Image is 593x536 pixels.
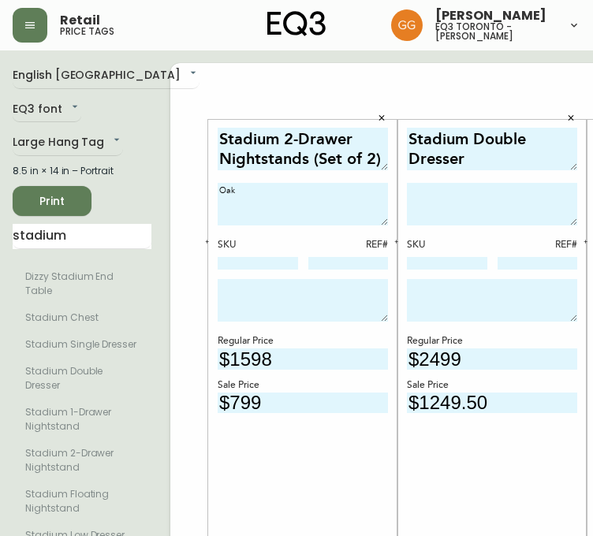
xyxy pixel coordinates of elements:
li: Small Hang Tag [13,399,151,440]
textarea: Stadium 2-Drawer Nightstands (Set of 2) [218,128,388,171]
li: Small Hang Tag [13,440,151,481]
div: REF# [498,238,578,252]
div: 8.5 in × 14 in – Portrait [13,164,151,178]
img: logo [267,11,326,36]
h5: eq3 toronto - [PERSON_NAME] [435,22,555,41]
div: REF# [308,238,389,252]
div: Sale Price [218,378,388,393]
input: Search [13,224,151,249]
span: Print [25,192,79,211]
div: SKU [218,238,298,252]
li: Small Hang Tag [13,358,151,399]
input: price excluding $ [218,393,388,414]
span: Retail [60,14,100,27]
li: Small Hang Tag [13,263,151,304]
div: EQ3 font [13,97,81,123]
div: Regular Price [407,334,577,348]
h5: price tags [60,27,114,36]
li: Small Hang Tag [13,481,151,522]
button: Print [13,186,91,216]
input: price excluding $ [218,348,388,370]
li: Small Hang Tag [13,304,151,331]
div: Regular Price [218,334,388,348]
input: price excluding $ [407,348,577,370]
div: English [GEOGRAPHIC_DATA] [13,63,200,89]
div: Large Hang Tag [13,130,123,156]
li: Small Hang Tag [13,331,151,358]
span: [PERSON_NAME] [435,9,546,22]
input: price excluding $ [407,393,577,414]
img: dbfc93a9366efef7dcc9a31eef4d00a7 [391,9,423,41]
textarea: Stadium Double Dresser [407,128,577,171]
div: Sale Price [407,378,577,393]
div: SKU [407,238,487,252]
textarea: Oak [218,183,388,225]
